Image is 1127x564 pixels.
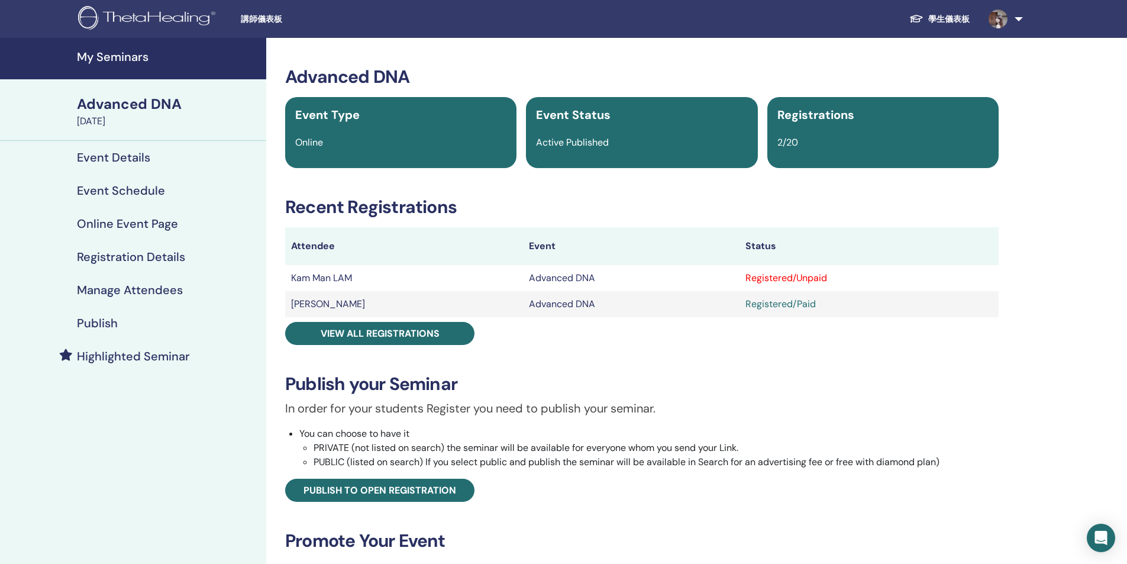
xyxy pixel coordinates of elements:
[314,441,999,455] li: PRIVATE (not listed on search) the seminar will be available for everyone whom you send your Link.
[285,227,523,265] th: Attendee
[77,94,259,114] div: Advanced DNA
[285,399,999,417] p: In order for your students Register you need to publish your seminar.
[77,217,178,231] h4: Online Event Page
[989,9,1007,28] img: default.jpg
[77,50,259,64] h4: My Seminars
[70,94,266,128] a: Advanced DNA[DATE]
[314,455,999,469] li: PUBLIC (listed on search) If you select public and publish the seminar will be available in Searc...
[77,283,183,297] h4: Manage Attendees
[321,327,440,340] span: View all registrations
[523,291,740,317] td: Advanced DNA
[285,66,999,88] h3: Advanced DNA
[740,227,999,265] th: Status
[777,136,798,149] span: 2/20
[295,107,360,123] span: Event Type
[536,136,609,149] span: Active Published
[1087,524,1115,552] div: 開啟 Intercom Messenger
[536,107,611,123] span: Event Status
[303,484,456,497] span: Publish to open registration
[77,183,165,198] h4: Event Schedule
[285,265,523,291] td: Kam Man LAM
[523,227,740,265] th: Event
[523,265,740,291] td: Advanced DNA
[285,196,999,218] h3: Recent Registrations
[285,479,474,502] a: Publish to open registration
[928,14,970,24] font: 學生儀表板
[78,6,219,33] img: logo.png
[900,8,979,30] a: 學生儀表板
[295,136,323,149] span: Online
[745,297,993,311] div: Registered/Paid
[77,114,259,128] div: [DATE]
[745,271,993,285] div: Registered/Unpaid
[909,14,923,24] img: graduation-cap-white.svg
[77,349,190,363] h4: Highlighted Seminar
[77,150,150,165] h4: Event Details
[285,291,523,317] td: [PERSON_NAME]
[285,322,474,345] a: View all registrations
[77,250,185,264] h4: Registration Details
[77,316,118,330] h4: Publish
[285,373,999,395] h3: Publish your Seminar
[241,14,282,24] font: 講師儀表板
[285,530,999,552] h3: Promote Your Event
[777,107,854,123] span: Registrations
[299,427,999,469] li: You can choose to have it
